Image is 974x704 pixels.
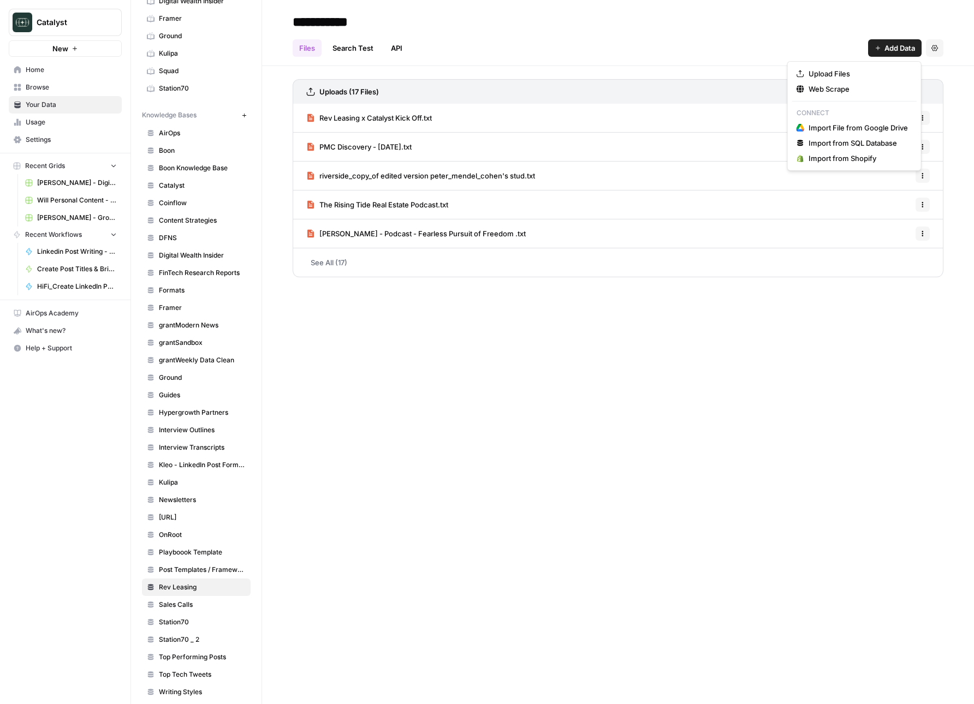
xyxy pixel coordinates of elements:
a: Create Post Titles & Briefs - From Interview [20,260,122,278]
span: [PERSON_NAME] - Digital Wealth Insider [37,178,117,188]
a: [PERSON_NAME] - Digital Wealth Insider [20,174,122,192]
a: Settings [9,131,122,148]
button: Workspace: Catalyst [9,9,122,36]
p: Connect [792,106,917,120]
a: AirOps Academy [9,305,122,322]
span: PMC Discovery - [DATE].txt [319,141,412,152]
a: Framer [142,10,251,27]
span: Digital Wealth Insider [159,250,246,260]
span: HiFi_Create LinkedIn Posts from Template [37,282,117,291]
span: Browse [26,82,117,92]
span: Knowledge Bases [142,110,197,120]
span: Squad [159,66,246,76]
span: Rev Leasing [159,582,246,592]
a: Writing Styles [142,683,251,701]
a: Interview Transcripts [142,439,251,456]
a: API [384,39,409,57]
span: grantWeekly Data Clean [159,355,246,365]
button: What's new? [9,322,122,339]
a: grantSandbox [142,334,251,351]
span: Station70 [159,617,246,627]
span: Content Strategies [159,216,246,225]
a: Digital Wealth Insider [142,247,251,264]
span: Newsletters [159,495,246,505]
span: Linkedin Post Writing - [DATE] [37,247,117,256]
a: Kulipa [142,45,251,62]
span: Settings [26,135,117,145]
button: Recent Workflows [9,226,122,243]
a: Kleo - LinkedIn Post Formats [142,456,251,474]
span: Import File from Google Drive [809,122,908,133]
span: Kulipa [159,49,246,58]
span: Boon [159,146,246,156]
span: riverside_copy_of edited version peter_mendel_cohen's stud.txt [319,170,535,181]
a: Newsletters [142,491,251,509]
span: Usage [26,117,117,127]
a: [PERSON_NAME] - Ground Content - [DATE] [20,209,122,226]
a: Top Performing Posts [142,648,251,666]
span: Import from Shopify [809,153,908,164]
span: Station70 _ 2 [159,635,246,645]
span: Guides [159,390,246,400]
a: Search Test [326,39,380,57]
a: grantWeekly Data Clean [142,351,251,369]
span: Formats [159,285,246,295]
span: Station70 [159,83,246,93]
span: The Rising Tide Real Estate Podcast.txt [319,199,448,210]
a: FinTech Research Reports [142,264,251,282]
span: AirOps Academy [26,308,117,318]
a: Rev Leasing [142,578,251,596]
span: Sales Calls [159,600,246,610]
a: AirOps [142,124,251,142]
a: riverside_copy_of edited version peter_mendel_cohen's stud.txt [306,162,535,190]
button: Help + Support [9,339,122,357]
span: Catalyst [159,181,246,190]
span: FinTech Research Reports [159,268,246,278]
span: Interview Transcripts [159,443,246,452]
span: Top Performing Posts [159,652,246,662]
a: Linkedin Post Writing - [DATE] [20,243,122,260]
a: OnRoot [142,526,251,544]
div: What's new? [9,323,121,339]
button: Add Data [868,39,922,57]
a: Guides [142,386,251,404]
a: Browse [9,79,122,96]
span: Your Data [26,100,117,110]
div: Add Data [787,61,922,171]
span: Web Scrape [809,83,908,94]
a: Home [9,61,122,79]
a: Your Data [9,96,122,114]
span: Writing Styles [159,687,246,697]
a: Hypergrowth Partners [142,404,251,421]
a: grantModern News [142,317,251,334]
span: Upload Files [809,68,908,79]
a: Station70 _ 2 [142,631,251,648]
span: Ground [159,31,246,41]
span: [URL] [159,512,246,522]
span: Interview Outlines [159,425,246,435]
a: Framer [142,299,251,317]
a: Top Tech Tweets [142,666,251,683]
a: Sales Calls [142,596,251,613]
span: Framer [159,14,246,23]
span: Create Post Titles & Briefs - From Interview [37,264,117,274]
span: Import from SQL Database [809,138,908,148]
span: Boon Knowledge Base [159,163,246,173]
a: Post Templates / Framework [142,561,251,578]
span: Top Tech Tweets [159,670,246,679]
a: Station70 [142,80,251,97]
span: Post Templates / Framework [159,565,246,575]
a: Kulipa [142,474,251,491]
a: Catalyst [142,177,251,194]
a: Interview Outlines [142,421,251,439]
span: Recent Grids [25,161,65,171]
span: Rev Leasing x Catalyst Kick Off.txt [319,112,432,123]
img: Catalyst Logo [13,13,32,32]
a: Ground [142,27,251,45]
a: See All (17) [293,248,943,277]
span: [PERSON_NAME] - Ground Content - [DATE] [37,213,117,223]
span: Will Personal Content - [DATE] [37,195,117,205]
span: grantSandbox [159,338,246,348]
h3: Uploads (17 Files) [319,86,379,97]
a: Usage [9,114,122,131]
